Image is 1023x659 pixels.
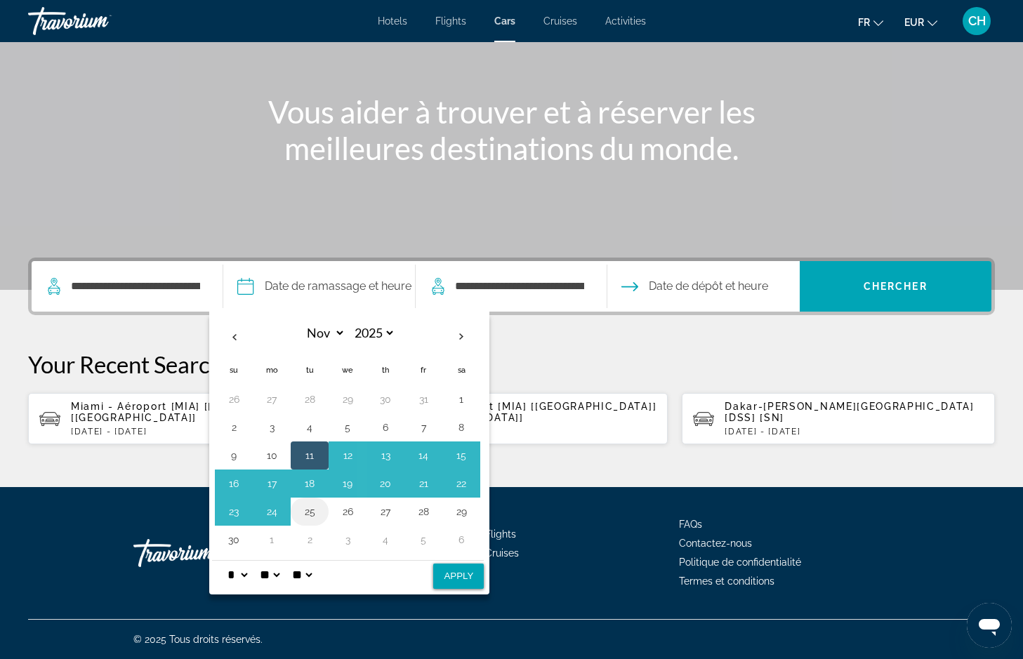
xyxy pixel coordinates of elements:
a: Cars [494,15,515,27]
select: Select minute [257,561,282,589]
button: Day 4 [298,418,321,437]
button: Day 21 [412,474,435,493]
a: Cruises [485,547,519,559]
button: Day 3 [336,530,359,550]
button: Day 16 [223,474,245,493]
button: Open drop-off date and time picker [621,261,768,312]
a: Hotels [378,15,407,27]
a: Termes et conditions [679,575,774,587]
button: Day 15 [450,446,473,465]
button: Day 29 [336,390,359,409]
button: Search [800,261,991,312]
input: Search dropoff location [454,276,586,297]
button: Change language [858,12,883,32]
span: Miami - Aéroport [MIA] [[GEOGRAPHIC_DATA]] [[GEOGRAPHIC_DATA]] [71,401,330,423]
button: Day 17 [260,474,283,493]
button: Day 27 [260,390,283,409]
iframe: Bouton de lancement de la fenêtre de messagerie [967,603,1012,648]
button: Day 3 [260,418,283,437]
input: Search pickup location [70,276,202,297]
button: Miami - Aéroport [MIA] [[GEOGRAPHIC_DATA]] [[GEOGRAPHIC_DATA]][DATE] - [DATE] [28,392,341,445]
button: Day 25 [298,502,321,521]
button: Day 7 [412,418,435,437]
a: Travorium [28,3,169,39]
button: Day 26 [336,502,359,521]
button: Day 14 [412,446,435,465]
button: Pickup date [237,261,411,312]
button: Day 20 [374,474,397,493]
p: [DATE] - [DATE] [398,427,657,437]
span: © 2025 Tous droits réservés. [133,634,263,645]
button: Day 1 [450,390,473,409]
button: Day 30 [223,530,245,550]
button: Day 10 [260,446,283,465]
a: Activities [605,15,646,27]
select: Select month [300,321,345,345]
button: Day 22 [450,474,473,493]
button: Day 5 [336,418,359,437]
button: Day 28 [412,502,435,521]
button: Day 19 [336,474,359,493]
a: Go Home [133,532,274,574]
button: User Menu [958,6,995,36]
table: Left calendar grid [215,321,480,554]
span: Miami - Aéroport [MIA] [[GEOGRAPHIC_DATA]] [[GEOGRAPHIC_DATA]] [398,401,657,423]
button: Day 6 [374,418,397,437]
button: Day 11 [298,446,321,465]
button: Day 29 [450,502,473,521]
span: Chercher [864,281,928,292]
button: Miami - Aéroport [MIA] [[GEOGRAPHIC_DATA]] [[GEOGRAPHIC_DATA]][DATE] - [DATE] [355,392,668,445]
select: Select AM/PM [289,561,315,589]
button: Day 18 [298,474,321,493]
button: Dakar-[PERSON_NAME][GEOGRAPHIC_DATA] [DSS] [SN][DATE] - [DATE] [682,392,995,445]
button: Day 5 [412,530,435,550]
select: Select hour [225,561,250,589]
a: Flights [485,528,516,540]
a: Contactez-nous [679,538,752,549]
h1: Vous aider à trouver et à réserver les meilleures destinations du monde. [249,93,775,166]
button: Day 2 [298,530,321,550]
a: Politique de confidentialité [679,557,801,568]
a: FAQs [679,519,702,530]
button: Day 9 [223,446,245,465]
button: Day 4 [374,530,397,550]
button: Day 24 [260,502,283,521]
span: Date de dépôt et heure [649,277,768,296]
button: Day 1 [260,530,283,550]
span: Dakar-[PERSON_NAME][GEOGRAPHIC_DATA] [DSS] [SN] [725,401,974,423]
button: Previous month [215,321,253,353]
button: Day 26 [223,390,245,409]
button: Day 28 [298,390,321,409]
button: Day 27 [374,502,397,521]
span: CH [968,14,986,28]
button: Apply [433,564,484,589]
p: [DATE] - [DATE] [725,427,984,437]
button: Day 8 [450,418,473,437]
select: Select year [350,321,395,345]
button: Day 6 [450,530,473,550]
div: Search widget [32,261,991,312]
button: Day 23 [223,502,245,521]
span: fr [858,17,870,28]
a: Cruises [543,15,577,27]
button: Day 30 [374,390,397,409]
button: Next month [442,321,480,353]
p: [DATE] - [DATE] [71,427,330,437]
a: Flights [435,15,466,27]
p: Your Recent Searches [28,350,995,378]
button: Day 12 [336,446,359,465]
span: EUR [904,17,924,28]
button: Day 31 [412,390,435,409]
button: Day 13 [374,446,397,465]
